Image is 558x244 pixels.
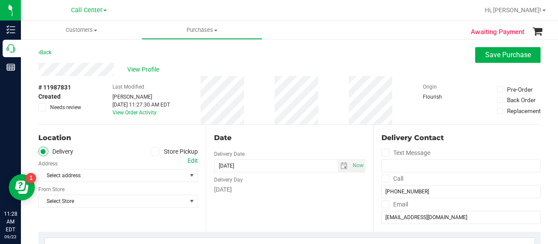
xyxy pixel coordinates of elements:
label: Delivery [38,147,73,157]
label: Call [381,172,403,185]
span: Save Purchase [485,51,531,59]
p: 11:28 AM EDT [4,210,17,234]
span: select [338,160,350,172]
inline-svg: Inventory [7,25,15,34]
span: Needs review [50,103,81,111]
span: select [187,195,197,207]
label: Text Message [381,147,430,159]
div: Replacement [507,107,541,115]
div: Location [38,133,198,143]
iframe: Resource center [9,174,35,200]
span: Created [38,92,61,101]
div: Pre-Order [507,85,533,94]
label: Address [38,160,58,168]
span: Hi, [PERSON_NAME]! [485,7,541,14]
span: Set Current date [351,159,366,172]
label: Delivery Day [214,176,243,184]
span: Call Center [71,7,102,14]
span: Select Store [39,195,187,207]
div: Edit [187,156,198,165]
input: Format: (999) 999-9999 [381,185,541,198]
div: Back Order [507,96,536,104]
span: # 11987831 [38,83,71,92]
span: Purchases [142,26,262,34]
span: select [350,160,365,172]
label: Delivery Date [214,150,245,158]
label: Email [381,198,408,211]
inline-svg: Reports [7,63,15,72]
div: [DATE] [214,185,365,194]
span: Customers [21,26,142,34]
label: Origin [423,83,437,91]
a: Customers [21,21,142,39]
a: Back [38,49,51,55]
label: From Store [38,186,65,193]
label: Store Pickup [150,147,198,157]
a: Purchases [142,21,262,39]
span: View Profile [127,65,162,74]
button: Save Purchase [475,47,541,63]
iframe: Resource center unread badge [26,173,36,183]
input: Format: (999) 999-9999 [381,159,541,172]
label: Last Modified [112,83,144,91]
div: [PERSON_NAME] [112,93,170,101]
inline-svg: Call Center [7,44,15,53]
p: 09/22 [4,234,17,240]
span: Select address [39,169,179,182]
div: [DATE] 11:27:30 AM EDT [112,101,170,109]
div: Delivery Contact [381,133,541,143]
div: Date [214,133,365,143]
div: Flourish [423,93,466,101]
a: View Order Activity [112,110,157,116]
span: select [187,169,197,182]
span: Awaiting Payment [471,27,524,37]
